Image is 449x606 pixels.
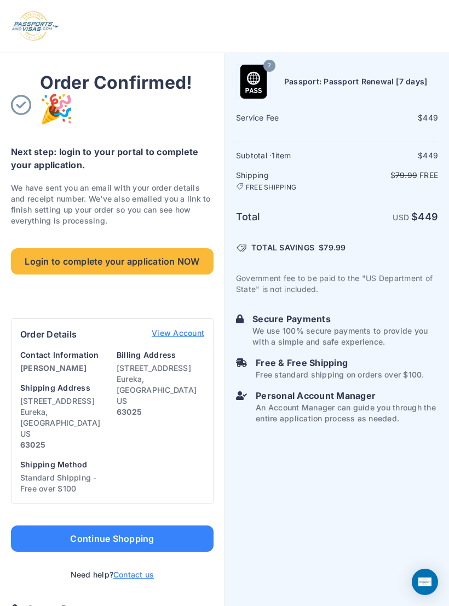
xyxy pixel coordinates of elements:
[20,363,87,373] strong: [PERSON_NAME]
[20,459,108,470] h6: Shipping Method
[268,59,271,73] span: 7
[11,11,60,42] img: Logo
[423,113,438,122] span: 449
[20,328,77,341] h6: Order Details
[338,170,439,181] p: $
[393,213,409,222] span: USD
[117,363,204,418] p: [STREET_ADDRESS] Eureka, [GEOGRAPHIC_DATA] US
[324,243,346,252] span: 79.99
[40,93,73,136] img: order-complete-party.svg
[252,325,438,347] p: We use 100% secure payments to provide you with a simple and safe experience.
[20,350,108,361] h6: Contact Information
[20,472,108,494] p: Standard Shipping - Free over $100
[20,440,45,449] strong: 63025
[419,170,438,180] span: Free
[338,112,439,123] div: $
[117,407,142,416] strong: 63025
[20,382,108,393] h6: Shipping Address
[418,211,438,222] span: 449
[256,369,424,380] p: Free standard shipping on orders over $100.
[40,72,193,93] span: Order Confirmed!
[152,328,204,341] a: View Account
[246,183,296,192] span: FREE SHIPPING
[251,242,314,253] span: TOTAL SAVINGS
[236,150,336,161] h6: Subtotal · item
[11,248,214,275] a: Login to complete your application NOW
[236,209,336,225] h6: Total
[338,150,439,161] div: $
[272,151,275,160] span: 1
[71,569,154,580] p: Need help?
[11,525,214,552] a: Continue Shopping
[237,65,270,99] img: Passport: Passport Renewal [7 days]
[236,273,438,295] p: Government fee to be paid to the "US Department of State" is not included.
[11,182,214,226] p: We have sent you an email with your order details and receipt number. We've also emailed you a li...
[256,402,438,424] p: An Account Manager can guide you through the entire application process as needed.
[395,170,417,180] span: 79.99
[411,211,438,222] strong: $
[319,242,346,253] span: $
[236,112,336,123] h6: Service Fee
[113,570,154,579] a: Contact us
[252,312,438,325] h6: Secure Payments
[11,145,214,171] h3: Next step: login to your portal to complete your application.
[412,569,438,595] div: Open Intercom Messenger
[117,350,204,361] h6: Billing Address
[284,76,427,87] h6: Passport: Passport Renewal [7 days]
[236,170,336,192] h6: Shipping
[256,389,438,402] h6: Personal Account Manager
[20,396,108,450] p: [STREET_ADDRESS] Eureka, [GEOGRAPHIC_DATA] US
[423,151,438,160] span: 449
[256,356,424,369] h6: Free & Free Shipping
